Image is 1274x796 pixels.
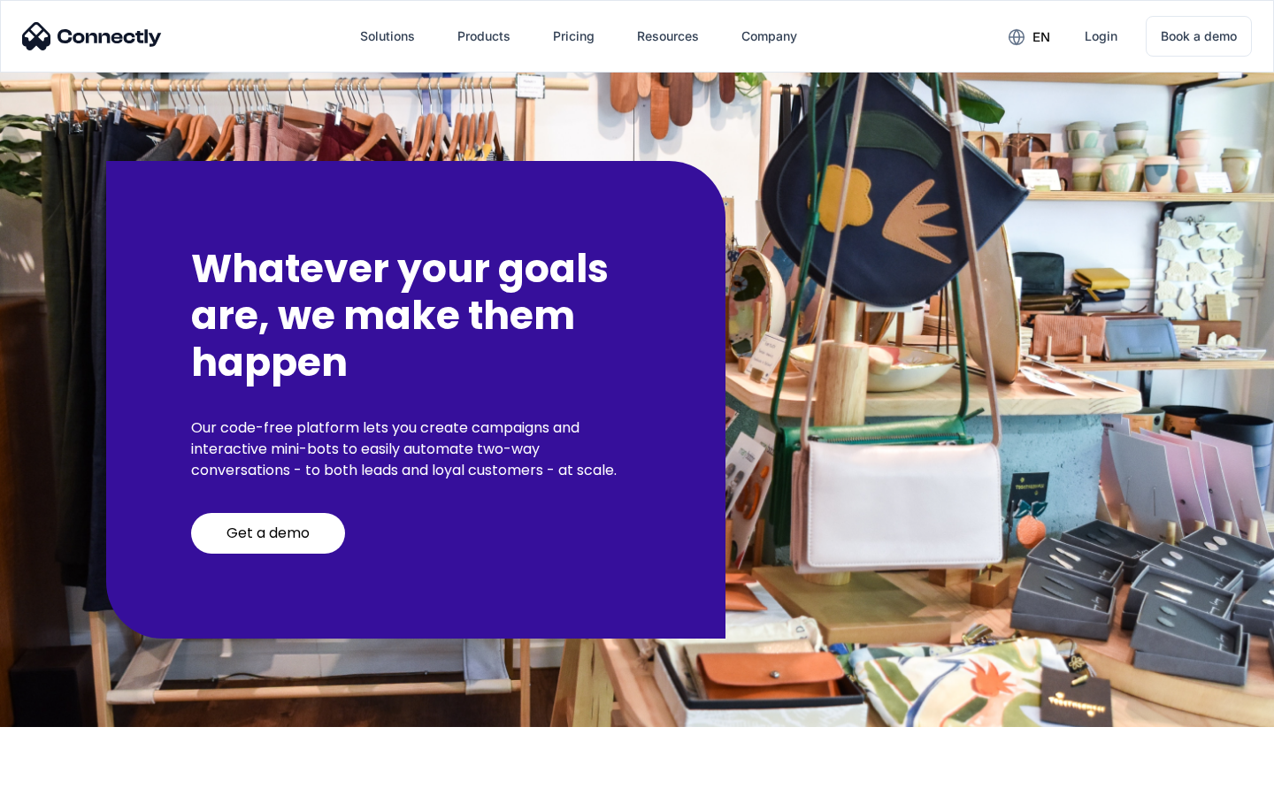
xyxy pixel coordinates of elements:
[226,524,310,542] div: Get a demo
[553,24,595,49] div: Pricing
[22,22,162,50] img: Connectly Logo
[1071,15,1132,57] a: Login
[1032,25,1050,50] div: en
[741,24,797,49] div: Company
[191,246,641,386] h2: Whatever your goals are, we make them happen
[191,417,641,481] p: Our code-free platform lets you create campaigns and interactive mini-bots to easily automate two...
[457,24,510,49] div: Products
[637,24,699,49] div: Resources
[539,15,609,57] a: Pricing
[18,765,106,790] aside: Language selected: English
[360,24,415,49] div: Solutions
[191,513,345,554] a: Get a demo
[1146,16,1252,57] a: Book a demo
[35,765,106,790] ul: Language list
[1085,24,1117,49] div: Login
